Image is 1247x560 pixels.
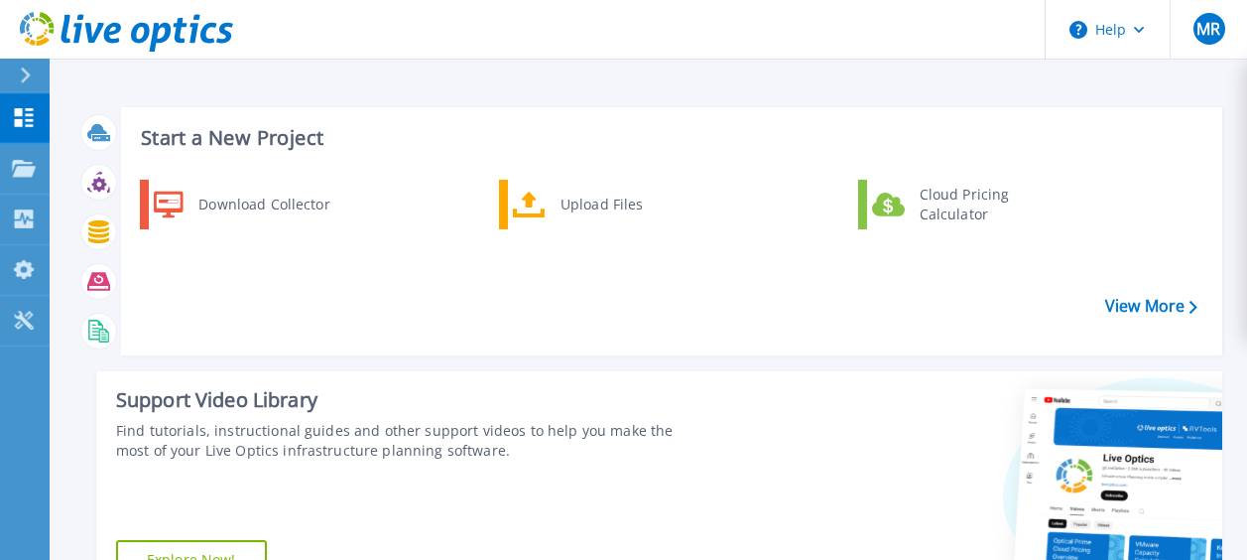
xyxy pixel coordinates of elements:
[1105,297,1197,316] a: View More
[858,180,1061,229] a: Cloud Pricing Calculator
[551,185,697,224] div: Upload Files
[188,185,338,224] div: Download Collector
[116,387,701,413] div: Support Video Library
[910,185,1057,224] div: Cloud Pricing Calculator
[140,180,343,229] a: Download Collector
[1196,21,1220,37] span: MR
[499,180,702,229] a: Upload Files
[116,421,701,461] div: Find tutorials, instructional guides and other support videos to help you make the most of your L...
[141,127,1196,149] h3: Start a New Project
